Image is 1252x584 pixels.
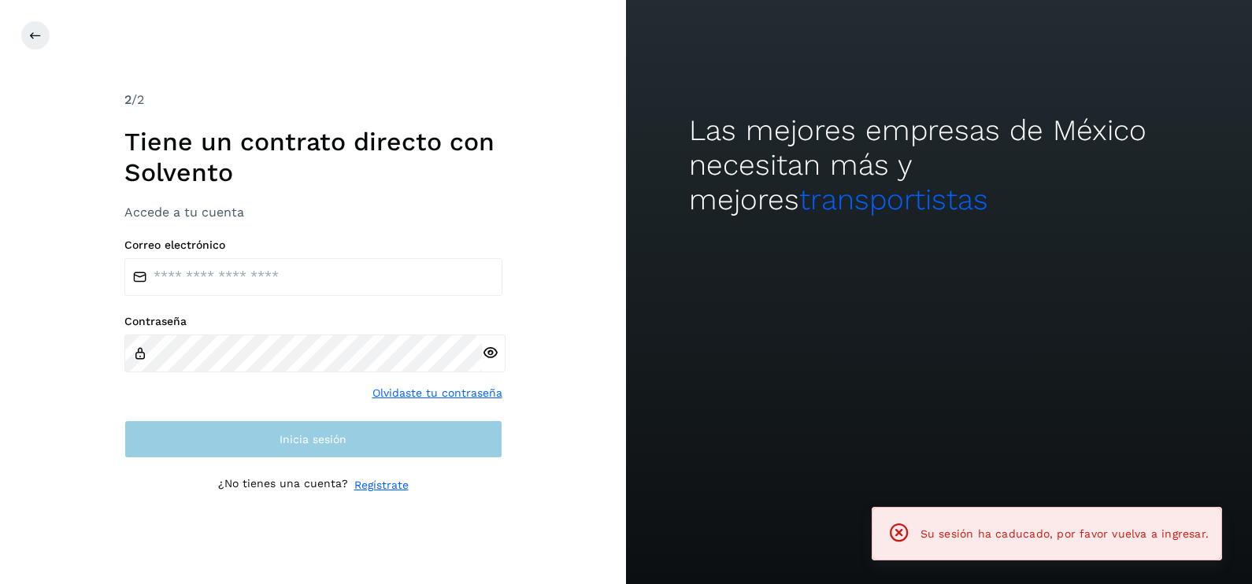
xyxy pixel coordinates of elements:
[920,527,1209,540] span: Su sesión ha caducado, por favor vuelva a ingresar.
[799,183,988,216] span: transportistas
[354,477,409,493] a: Regístrate
[124,238,502,252] label: Correo electrónico
[124,92,131,107] span: 2
[372,385,502,401] a: Olvidaste tu contraseña
[124,315,502,328] label: Contraseña
[124,91,502,109] div: /2
[124,127,502,187] h1: Tiene un contrato directo con Solvento
[124,420,502,458] button: Inicia sesión
[280,434,346,445] span: Inicia sesión
[124,205,502,220] h3: Accede a tu cuenta
[689,113,1190,218] h2: Las mejores empresas de México necesitan más y mejores
[218,477,348,493] p: ¿No tienes una cuenta?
